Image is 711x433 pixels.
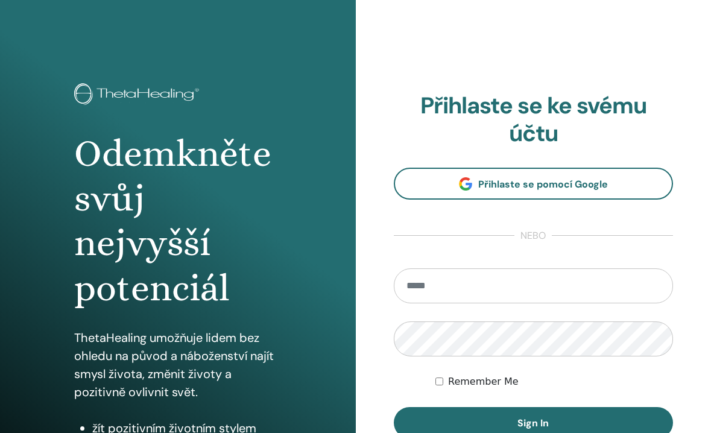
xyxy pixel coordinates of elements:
[435,375,673,389] div: Keep me authenticated indefinitely or until I manually logout
[394,92,674,147] h2: Přihlaste se ke svému účtu
[74,131,281,311] h1: Odemkněte svůj nejvyšší potenciál
[394,168,674,200] a: Přihlaste se pomocí Google
[517,417,549,429] span: Sign In
[514,229,552,243] span: nebo
[448,375,519,389] label: Remember Me
[74,329,281,401] p: ThetaHealing umožňuje lidem bez ohledu na původ a náboženství najít smysl života, změnit životy a...
[478,178,608,191] span: Přihlaste se pomocí Google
